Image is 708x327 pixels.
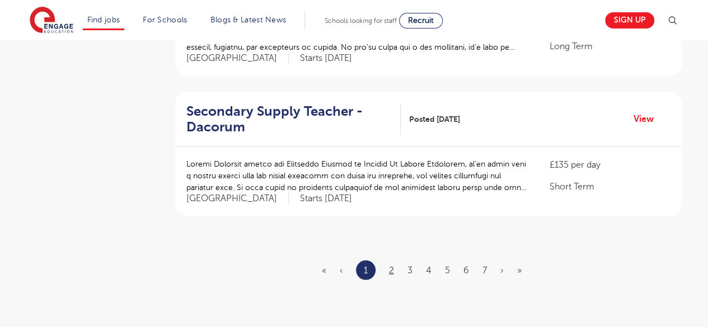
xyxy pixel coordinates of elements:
[549,40,670,53] p: Long Term
[186,158,527,193] p: Loremi Dolorsit ametco adi Elitseddo Eiusmod te Incidid Ut Labore Etdolorem, al’en admin veni q n...
[186,53,289,64] span: [GEOGRAPHIC_DATA]
[549,180,670,193] p: Short Term
[210,16,287,24] a: Blogs & Latest News
[389,266,394,276] a: 2
[186,103,401,136] a: Secondary Supply Teacher - Dacorum
[300,193,352,205] p: Starts [DATE]
[340,266,343,276] span: ‹
[605,12,654,29] a: Sign up
[143,16,187,24] a: For Schools
[517,266,522,276] a: Last
[300,53,352,64] p: Starts [DATE]
[634,112,662,126] a: View
[445,266,450,276] a: 5
[549,158,670,172] p: £135 per day
[463,266,469,276] a: 6
[407,266,412,276] a: 3
[409,113,460,125] span: Posted [DATE]
[482,266,487,276] a: 7
[399,13,443,29] a: Recruit
[186,103,392,136] h2: Secondary Supply Teacher - Dacorum
[408,16,434,25] span: Recruit
[426,266,432,276] a: 4
[364,263,368,278] a: 1
[325,17,397,25] span: Schools looking for staff
[186,193,289,205] span: [GEOGRAPHIC_DATA]
[322,266,326,276] span: «
[87,16,120,24] a: Find jobs
[30,7,73,35] img: Engage Education
[500,266,504,276] a: Next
